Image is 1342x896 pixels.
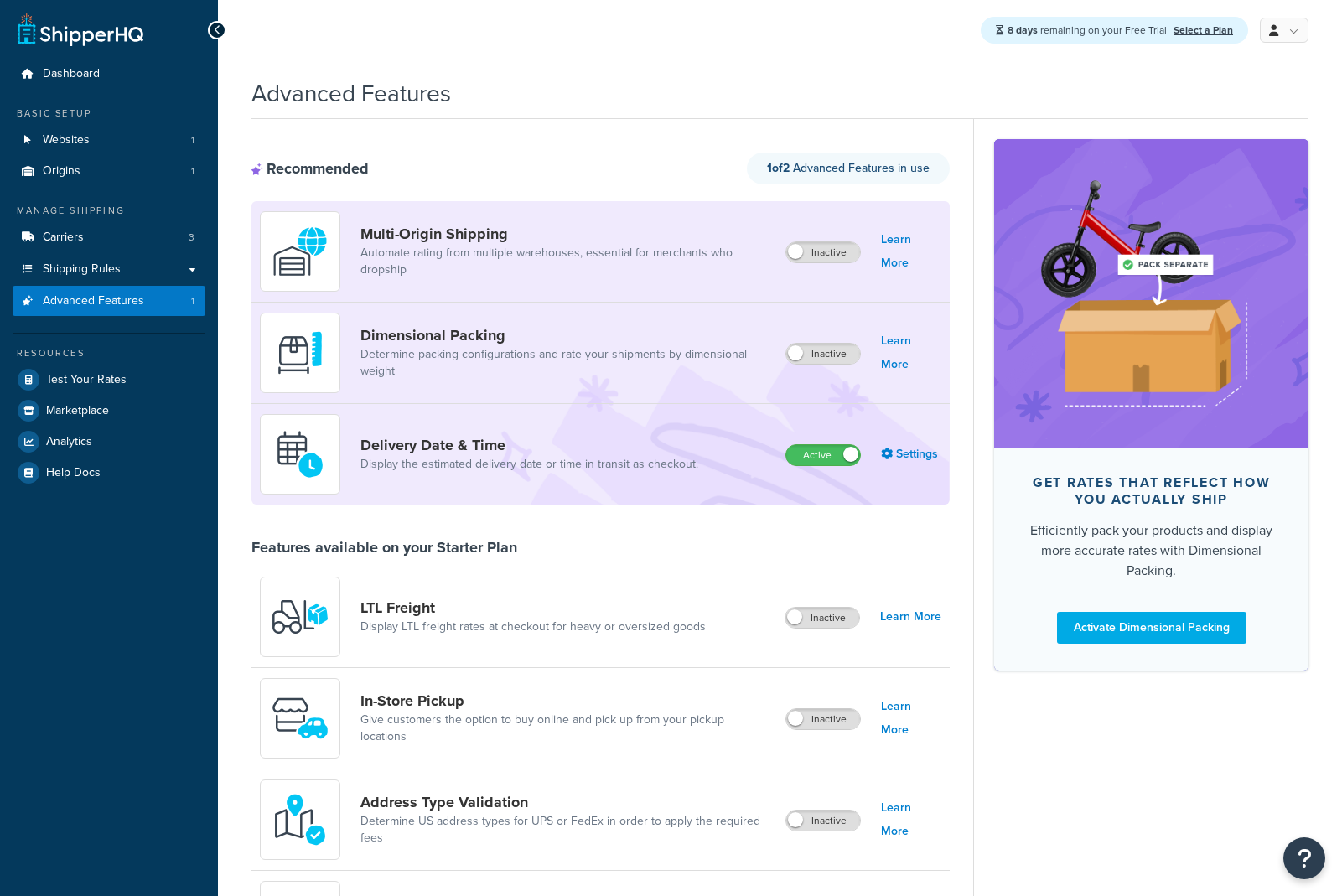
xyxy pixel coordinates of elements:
[46,466,101,480] span: Help Docs
[13,286,205,317] li: Advanced Features
[43,230,84,245] span: Carriers
[785,608,859,628] label: Inactive
[189,230,194,245] span: 3
[251,538,517,557] div: Features available on your Starter Plan
[1021,474,1282,508] div: Get rates that reflect how you actually ship
[46,435,92,449] span: Analytics
[881,796,941,843] a: Learn More
[360,691,772,710] a: In-Store Pickup
[13,125,205,156] li: Websites
[13,346,205,360] div: Resources
[360,346,772,380] a: Determine packing configurations and rate your shipments by dimensional weight
[271,689,329,748] img: wfgcfpwTIucLEAAAAASUVORK5CYII=
[271,588,329,646] img: y79ZsPf0fXUFUhFXDzUgf+ktZg5F2+ohG75+v3d2s1D9TjoU8PiyCIluIjV41seZevKCRuEjTPPOKHJsQcmKCXGdfprl3L4q7...
[43,294,144,308] span: Advanced Features
[43,67,100,81] span: Dashboard
[1019,164,1283,422] img: feature-image-dim-d40ad3071a2b3c8e08177464837368e35600d3c5e73b18a22c1e4bb210dc32ac.png
[13,286,205,317] a: Advanced Features1
[191,294,194,308] span: 1
[1057,612,1246,644] a: Activate Dimensional Packing
[271,425,329,484] img: gfkeb5ejjkALwAAAABJRU5ErkJggg==
[13,125,205,156] a: Websites1
[271,790,329,849] img: kIG8fy0lQAAAABJRU5ErkJggg==
[881,329,941,376] a: Learn More
[13,156,205,187] li: Origins
[786,811,860,831] label: Inactive
[360,245,772,278] a: Automate rating from multiple warehouses, essential for merchants who dropship
[13,204,205,218] div: Manage Shipping
[1008,23,1169,38] span: remaining on your Free Trial
[1174,23,1233,38] a: Select a Plan
[786,709,860,729] label: Inactive
[191,164,194,179] span: 1
[767,159,930,177] span: Advanced Features in use
[360,619,706,635] a: Display LTL freight rates at checkout for heavy or oversized goods
[786,445,860,465] label: Active
[1021,521,1282,581] div: Efficiently pack your products and display more accurate rates with Dimensional Packing.
[880,605,941,629] a: Learn More
[13,156,205,187] a: Origins1
[13,365,205,395] a: Test Your Rates
[360,436,698,454] a: Delivery Date & Time
[786,344,860,364] label: Inactive
[1008,23,1038,38] strong: 8 days
[13,427,205,457] a: Analytics
[360,225,772,243] a: Multi-Origin Shipping
[1283,837,1325,879] button: Open Resource Center
[360,598,706,617] a: LTL Freight
[767,159,790,177] strong: 1 of 2
[360,813,772,847] a: Determine US address types for UPS or FedEx in order to apply the required fees
[13,254,205,285] a: Shipping Rules
[43,262,121,277] span: Shipping Rules
[191,133,194,148] span: 1
[46,373,127,387] span: Test Your Rates
[271,222,329,281] img: WatD5o0RtDAAAAAElFTkSuQmCC
[46,404,109,418] span: Marketplace
[271,324,329,382] img: DTVBYsAAAAAASUVORK5CYII=
[251,77,451,110] h1: Advanced Features
[43,164,80,179] span: Origins
[360,793,772,811] a: Address Type Validation
[360,712,772,745] a: Give customers the option to buy online and pick up from your pickup locations
[360,456,698,473] a: Display the estimated delivery date or time in transit as checkout.
[881,443,941,466] a: Settings
[881,695,941,742] a: Learn More
[786,242,860,262] label: Inactive
[13,59,205,90] a: Dashboard
[43,133,90,148] span: Websites
[360,326,772,344] a: Dimensional Packing
[13,396,205,426] a: Marketplace
[13,222,205,253] li: Carriers
[13,222,205,253] a: Carriers3
[251,159,369,178] div: Recommended
[13,458,205,488] a: Help Docs
[13,106,205,121] div: Basic Setup
[881,228,941,275] a: Learn More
